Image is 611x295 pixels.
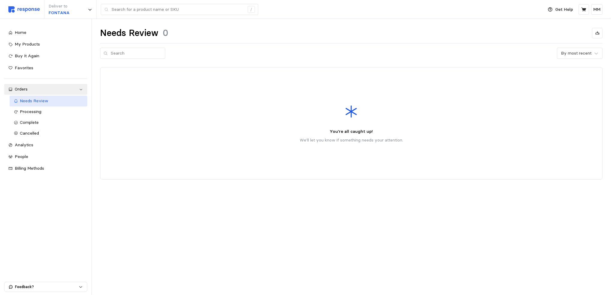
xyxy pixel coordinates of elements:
[20,98,49,103] span: Needs Review
[248,6,255,13] div: /
[111,48,162,59] input: Search
[4,282,87,292] button: Feedback?
[544,4,577,15] button: Get Help
[20,120,39,125] span: Complete
[15,165,44,171] span: Billing Methods
[10,96,87,106] a: Needs Review
[15,41,40,47] span: My Products
[100,27,159,39] h1: Needs Review
[8,6,40,13] img: svg%3e
[4,39,87,50] a: My Products
[49,10,70,16] p: FONTANA
[10,117,87,128] a: Complete
[112,4,244,15] input: Search for a product name or SKU
[4,140,87,150] a: Analytics
[10,106,87,117] a: Processing
[20,109,42,114] span: Processing
[4,63,87,73] a: Favorites
[593,6,601,13] p: MM
[15,86,77,93] div: Orders
[300,137,403,144] p: We'll let you know if something needs your attention.
[15,284,79,290] p: Feedback?
[163,27,169,39] h1: 0
[15,142,33,147] span: Analytics
[20,130,39,136] span: Cancelled
[561,50,592,56] div: By most recent
[591,4,603,15] button: MM
[49,3,70,10] p: Deliver to
[556,6,573,13] p: Get Help
[330,128,373,135] p: You're all caught up!
[15,154,28,159] span: People
[4,151,87,162] a: People
[15,65,33,70] span: Favorites
[4,84,87,95] a: Orders
[15,53,39,58] span: Buy It Again
[15,30,26,35] span: Home
[4,27,87,38] a: Home
[4,51,87,61] a: Buy It Again
[10,128,87,139] a: Cancelled
[4,163,87,174] a: Billing Methods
